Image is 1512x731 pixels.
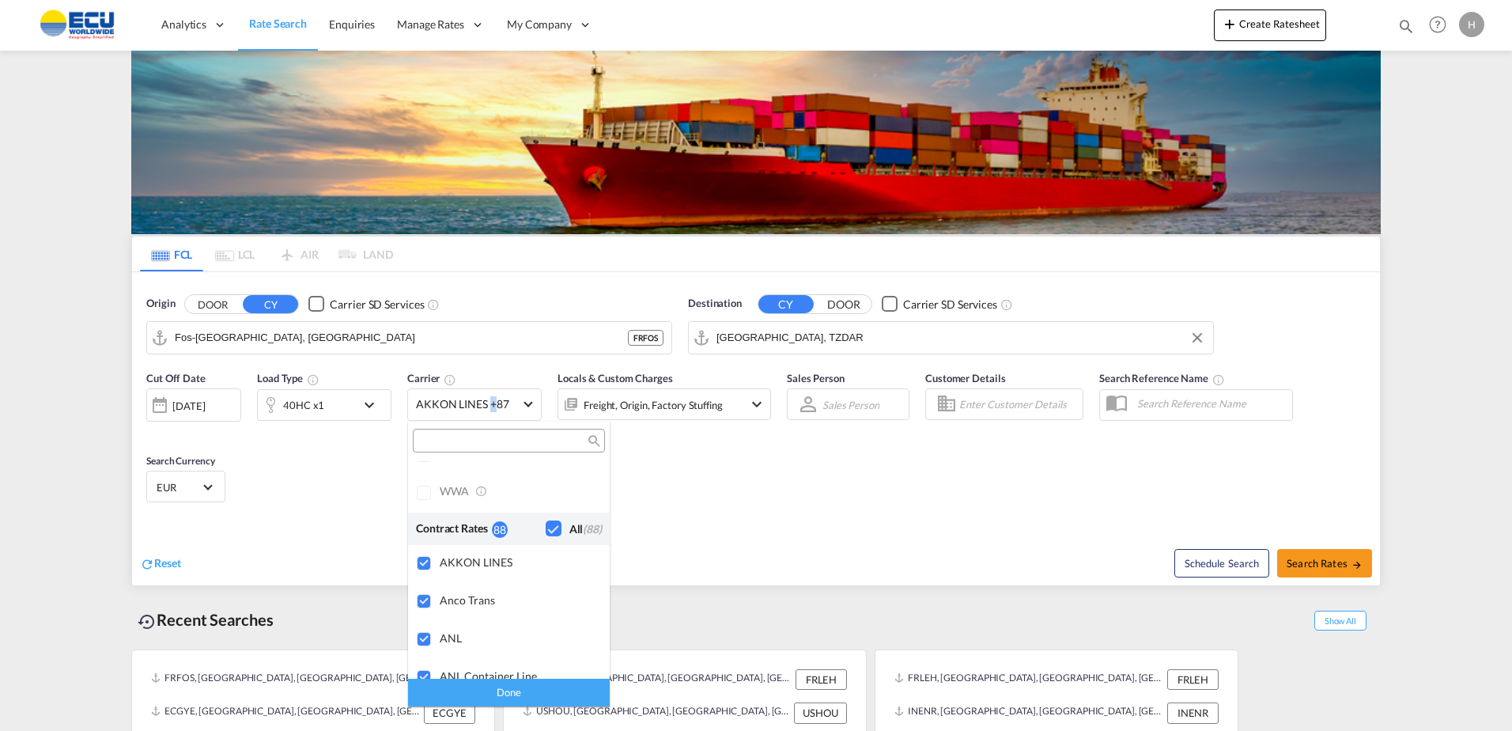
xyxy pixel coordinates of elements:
div: Done [408,679,610,706]
div: All [569,521,602,537]
div: ANL [440,631,597,645]
span: (88) [583,522,602,536]
div: WWA [440,484,597,499]
div: ANL Container Line [440,669,597,683]
md-checkbox: Checkbox No Ink [546,521,602,537]
div: 88 [492,521,508,538]
div: Contract Rates [416,521,492,537]
md-icon: s18 icon-information-outline [475,484,490,498]
div: Anco Trans [440,593,597,607]
div: AKKON LINES [440,555,597,569]
md-icon: icon-magnify [587,435,599,447]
